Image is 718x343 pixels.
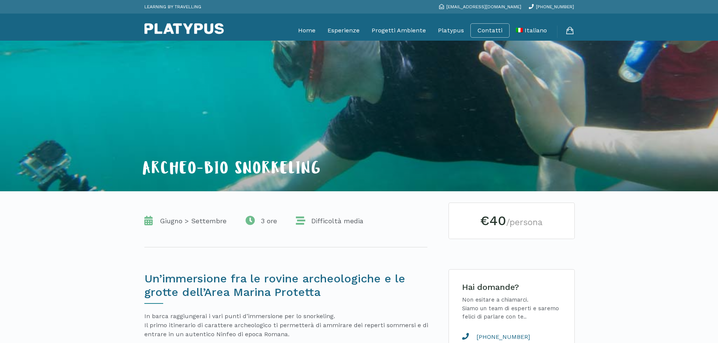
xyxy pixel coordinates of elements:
[144,2,201,12] p: LEARNING BY TRAVELLING
[298,21,315,40] a: Home
[506,217,543,227] small: /persona
[536,4,574,9] span: [PHONE_NUMBER]
[529,4,574,9] a: [PHONE_NUMBER]
[462,296,561,321] p: Non esitare a chiamarci. Siamo un team di esperti e saremo felici di parlare con te..
[516,21,547,40] a: Italiano
[525,27,547,34] span: Italiano
[446,4,521,9] span: [EMAIL_ADDRESS][DOMAIN_NAME]
[462,282,519,292] span: Hai domande?
[462,332,563,341] a: [PHONE_NUMBER]
[372,21,426,40] a: Progetti Ambiente
[460,214,563,227] h2: €40
[308,216,363,226] span: Difficoltà media
[257,216,277,226] span: 3 ore
[439,4,521,9] a: [EMAIL_ADDRESS][DOMAIN_NAME]
[470,332,530,341] span: [PHONE_NUMBER]
[156,216,227,226] span: Giugno > Settembre
[328,21,360,40] a: Esperienze
[144,272,405,299] span: Un’immersione fra le rovine archeologiche e le grotte dell’Area Marina Protetta
[144,23,224,34] img: Platypus
[142,162,321,179] span: Archeo-bio snorkeling
[438,21,464,40] a: Platypus
[478,27,502,34] a: Contatti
